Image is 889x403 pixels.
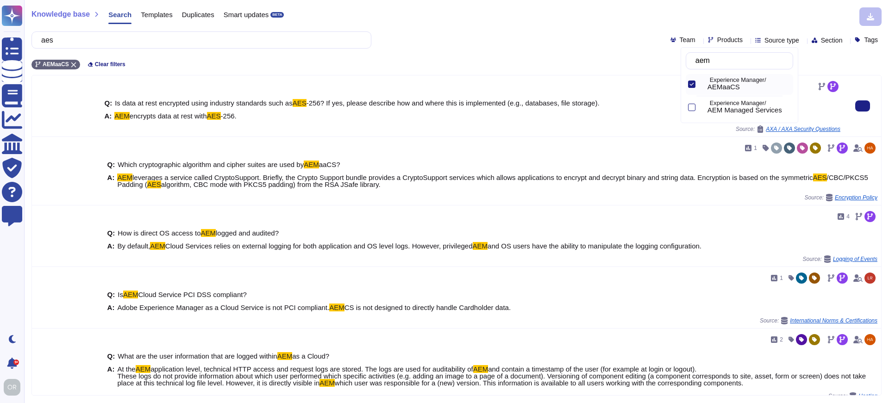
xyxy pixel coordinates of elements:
[2,377,27,397] button: user
[473,365,488,373] mark: AEM
[117,174,132,181] mark: AEM
[821,37,843,43] span: Section
[107,161,115,168] b: Q:
[107,304,115,311] b: A:
[118,161,304,168] span: Which cryptographic algorithm and cipher suites are used by
[864,273,876,284] img: user
[136,365,151,373] mark: AEM
[700,79,704,90] div: AEMaaCS
[107,229,115,236] b: Q:
[707,106,789,114] div: AEM Managed Services
[107,366,115,386] b: A:
[846,214,850,219] span: 4
[277,352,293,360] mark: AEM
[754,145,757,151] span: 1
[760,317,877,324] span: Source:
[117,304,329,311] span: Adobe Experience Manager as a Cloud Service is not PCI compliant.
[736,125,840,133] span: Source:
[165,242,473,250] span: Cloud Services relies on external logging for both application and OS level logs. However, privil...
[118,229,200,237] span: How is direct OS access to
[182,11,214,18] span: Duplicates
[780,337,783,342] span: 2
[307,99,600,107] span: -256? If yes, please describe how and where this is implemented (e.g., databases, file storage).
[107,242,115,249] b: A:
[118,291,123,298] span: Is
[114,112,130,120] mark: AEM
[108,11,131,18] span: Search
[858,393,877,399] span: Hosting
[123,291,138,298] mark: AEM
[31,11,90,18] span: Knowledge base
[117,174,868,188] span: /CBC/PKCS5 Padding (
[319,379,335,387] mark: AEM
[344,304,511,311] span: CS is not designed to directly handle Cardholder data.
[717,37,743,43] span: Products
[270,12,284,18] div: BETA
[107,291,115,298] b: Q:
[37,32,362,48] input: Search a question or template...
[293,99,307,107] mark: AES
[707,83,740,91] span: AEMaaCS
[161,180,381,188] span: algorithm, CBC mode with PKCS5 padding) from the RSA JSafe library.
[132,174,813,181] span: leverages a service called CryptoSupport. Briefly, the Crypto Support bundle provides a CryptoSup...
[710,77,789,83] p: Experience Manager/
[329,304,344,311] mark: AEM
[813,174,827,181] mark: AES
[43,62,69,67] span: AEMaaCS
[138,291,246,298] span: Cloud Service PCI DSS compliant?
[700,97,793,118] div: AEM Managed Services
[700,74,793,95] div: AEMaaCS
[201,229,216,237] mark: AEM
[864,334,876,345] img: user
[117,242,150,250] span: By default,
[150,242,165,250] mark: AEM
[764,37,799,43] span: Source type
[803,255,877,263] span: Source:
[130,112,207,120] span: encrypts data at rest with
[224,11,269,18] span: Smart updates
[304,161,319,168] mark: AEM
[691,53,793,69] input: Search by keywords
[292,352,329,360] span: as a Cloud?
[864,143,876,154] img: user
[700,102,704,113] div: AEM Managed Services
[488,242,701,250] span: and OS users have the ability to manipulate the logging configuration.
[805,194,877,201] span: Source:
[710,100,789,106] p: Experience Manager/
[115,99,293,107] span: Is data at rest encrypted using industry standards such as
[864,37,878,43] span: Tags
[118,352,277,360] span: What are the user information that are logged within
[104,112,112,119] b: A:
[221,112,237,120] span: -256.
[117,365,866,387] span: and contain a timestamp of the user (for example at login or logout). These logs do not provide i...
[766,126,840,132] span: AXA / AXA Security Questions
[107,174,115,188] b: A:
[335,379,744,387] span: which user was responsible for a (new) version. This information is available to all users workin...
[207,112,221,120] mark: AES
[104,99,112,106] b: Q:
[828,392,877,400] span: Source:
[707,83,789,91] div: AEMaaCS
[319,161,340,168] span: aaCS?
[833,256,877,262] span: Logging of Events
[4,379,20,396] img: user
[13,360,19,365] div: 9+
[107,353,115,360] b: Q:
[707,106,782,114] span: AEM Managed Services
[790,318,877,323] span: International Norms & Certifications
[835,195,877,200] span: Encryption Policy
[147,180,161,188] mark: AES
[117,365,135,373] span: At the
[680,37,695,43] span: Team
[141,11,172,18] span: Templates
[150,365,473,373] span: application level, technical HTTP access and request logs are stored. The logs are used for audit...
[780,275,783,281] span: 1
[95,62,125,67] span: Clear filters
[473,242,488,250] mark: AEM
[216,229,279,237] span: logged and audited?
